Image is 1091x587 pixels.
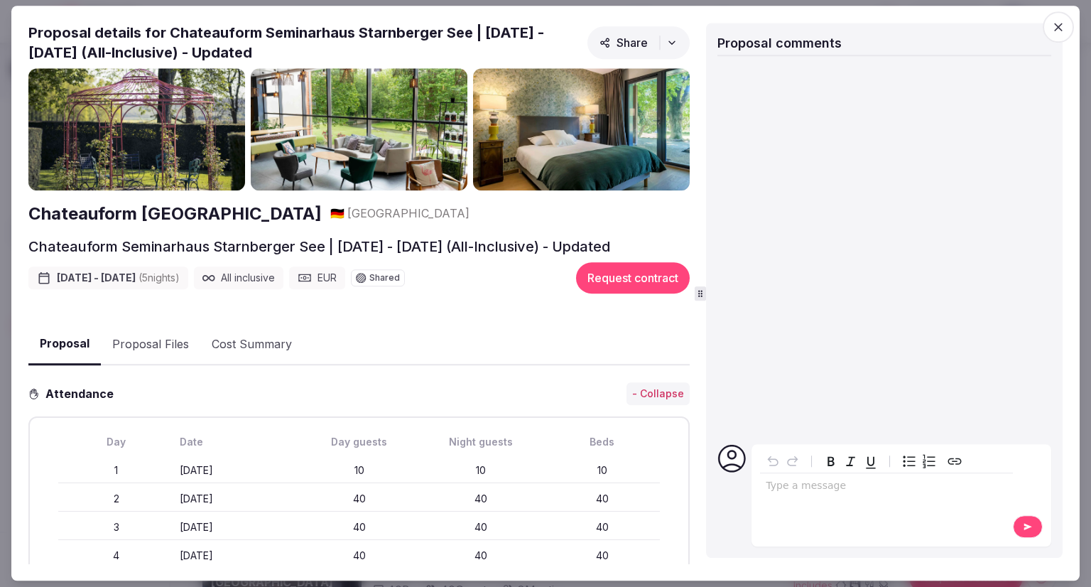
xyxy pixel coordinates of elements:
[347,206,469,222] span: [GEOGRAPHIC_DATA]
[194,267,283,290] div: All inclusive
[289,267,345,290] div: EUR
[58,463,174,478] div: 1
[544,520,660,534] div: 40
[58,520,174,534] div: 3
[330,206,344,222] button: 🇩🇪
[587,26,690,59] button: Share
[180,549,295,563] div: [DATE]
[28,237,610,257] h2: Chateauform Seminarhaus Starnberger See | [DATE] - [DATE] (All-Inclusive) - Updated
[200,324,303,365] button: Cost Summary
[57,271,180,286] span: [DATE] - [DATE]
[369,274,400,283] span: Shared
[180,520,295,534] div: [DATE]
[626,383,690,406] button: - Collapse
[301,463,417,478] div: 10
[423,520,538,534] div: 40
[841,452,861,472] button: Italic
[28,202,322,226] a: Chateauform [GEOGRAPHIC_DATA]
[423,492,538,506] div: 40
[899,452,919,472] button: Bulleted list
[180,463,295,478] div: [DATE]
[423,463,538,478] div: 10
[717,36,842,50] span: Proposal comments
[821,452,841,472] button: Bold
[473,68,690,190] img: Gallery photo 3
[599,36,648,50] span: Share
[945,452,965,472] button: Create link
[423,435,538,449] div: Night guests
[760,474,1013,502] div: editable markdown
[180,492,295,506] div: [DATE]
[28,68,245,190] img: Gallery photo 1
[330,207,344,221] span: 🇩🇪
[544,463,660,478] div: 10
[40,385,125,402] h3: Attendance
[899,452,939,472] div: toggle group
[301,435,417,449] div: Day guests
[180,435,295,449] div: Date
[861,452,881,472] button: Underline
[139,272,180,284] span: ( 5 night s )
[544,549,660,563] div: 40
[301,520,417,534] div: 40
[301,549,417,563] div: 40
[919,452,939,472] button: Numbered list
[101,324,200,365] button: Proposal Files
[544,492,660,506] div: 40
[544,435,660,449] div: Beds
[58,492,174,506] div: 2
[58,549,174,563] div: 4
[423,549,538,563] div: 40
[28,23,582,63] h2: Proposal details for Chateauform Seminarhaus Starnberger See | [DATE] - [DATE] (All-Inclusive) - ...
[28,324,101,366] button: Proposal
[576,263,690,294] button: Request contract
[58,435,174,449] div: Day
[251,68,467,190] img: Gallery photo 2
[301,492,417,506] div: 40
